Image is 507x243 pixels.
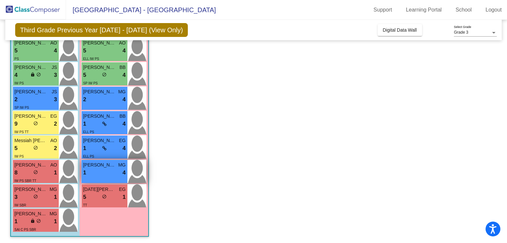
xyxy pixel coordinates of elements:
[15,120,17,128] span: 9
[15,186,48,193] span: [PERSON_NAME]
[54,168,57,177] span: 1
[33,121,38,126] span: do_not_disturb_alt
[15,130,29,134] span: IW PS TT
[50,40,57,46] span: AO
[122,71,125,79] span: 4
[51,64,57,71] span: JS
[119,186,125,193] span: EG
[36,219,41,223] span: do_not_disturb_alt
[33,194,38,199] span: do_not_disturb_alt
[15,179,37,183] span: IW PS SBR TT
[119,40,125,46] span: AO
[83,203,87,207] span: TT
[480,5,507,15] a: Logout
[15,71,17,79] span: 4
[15,193,17,201] span: 3
[83,40,116,46] span: [PERSON_NAME]
[54,217,57,226] span: 1
[50,210,57,217] span: MG
[54,46,57,55] span: 4
[83,88,116,95] span: [PERSON_NAME]
[54,71,57,79] span: 3
[15,155,24,158] span: IW PS
[15,162,48,168] span: [PERSON_NAME]
[66,5,216,15] span: [GEOGRAPHIC_DATA] - [GEOGRAPHIC_DATA]
[15,113,48,120] span: [PERSON_NAME]
[83,113,116,120] span: [PERSON_NAME]
[54,193,57,201] span: 1
[83,57,99,61] span: ELL IW PS
[119,113,126,120] span: BB
[122,193,125,201] span: 1
[83,81,98,85] span: SP IW PS
[50,113,57,120] span: EG
[454,30,468,35] span: Grade 3
[15,23,188,37] span: Third Grade Previous Year [DATE] - [DATE] (View Only)
[15,81,24,85] span: IW PS
[30,219,35,223] span: lock
[36,72,41,77] span: do_not_disturb_alt
[83,120,86,128] span: 1
[30,72,35,77] span: lock
[119,137,125,144] span: EG
[15,40,48,46] span: [PERSON_NAME]
[450,5,477,15] a: School
[383,27,417,33] span: Digital Data Wall
[15,217,17,226] span: 1
[83,155,94,158] span: ELL PS
[15,137,48,144] span: Messiah [PERSON_NAME]
[33,170,38,174] span: do_not_disturb_alt
[83,162,116,168] span: [PERSON_NAME]
[368,5,397,15] a: Support
[15,95,17,104] span: 2
[50,186,57,193] span: MG
[15,106,29,109] span: SP IW PS
[83,95,86,104] span: 2
[118,88,126,95] span: MG
[15,46,17,55] span: 5
[15,88,48,95] span: [PERSON_NAME]
[83,71,86,79] span: 5
[102,72,107,77] span: do_not_disturb_alt
[83,130,94,134] span: ELL PS
[83,144,86,153] span: 1
[102,194,107,199] span: do_not_disturb_alt
[83,168,86,177] span: 1
[15,64,48,71] span: [PERSON_NAME]
[15,144,17,153] span: 5
[50,162,57,168] span: AO
[15,168,17,177] span: 8
[122,46,125,55] span: 4
[54,95,57,104] span: 3
[83,137,116,144] span: [PERSON_NAME]
[33,145,38,150] span: do_not_disturb_alt
[378,24,422,36] button: Digital Data Wall
[15,203,26,207] span: IW SBR
[122,120,125,128] span: 4
[83,186,116,193] span: [DATE][PERSON_NAME]
[83,193,86,201] span: 5
[83,64,116,71] span: [PERSON_NAME]
[50,137,57,144] span: AO
[15,210,48,217] span: [PERSON_NAME]
[83,46,86,55] span: 5
[401,5,447,15] a: Learning Portal
[15,57,19,61] span: PS
[54,120,57,128] span: 2
[15,228,36,231] span: SAI C PS SBR
[51,88,57,95] span: JS
[118,162,126,168] span: MG
[119,64,126,71] span: BB
[54,144,57,153] span: 2
[122,95,125,104] span: 4
[122,144,125,153] span: 4
[122,168,125,177] span: 4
